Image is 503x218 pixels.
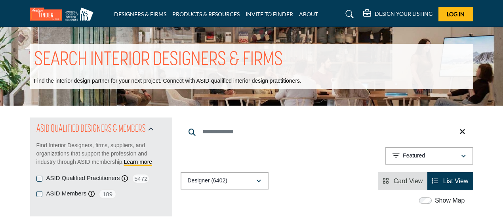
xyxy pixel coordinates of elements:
[99,189,116,199] span: 189
[447,11,465,17] span: Log In
[394,178,423,184] span: Card View
[36,141,166,166] p: Find Interior Designers, firms, suppliers, and organizations that support the profession and indu...
[172,11,240,17] a: PRODUCTS & RESOURCES
[46,174,120,183] label: ASID Qualified Practitioners
[435,196,465,205] label: Show Map
[30,8,97,21] img: Site Logo
[438,7,473,21] button: Log In
[34,48,283,72] h1: SEARCH INTERIOR DESIGNERS & FIRMS
[403,152,425,160] p: Featured
[299,11,318,17] a: ABOUT
[46,189,87,198] label: ASID Members
[363,9,433,19] div: DESIGN YOUR LISTING
[114,11,166,17] a: DESIGNERS & FIRMS
[34,77,301,85] p: Find the interior design partner for your next project. Connect with ASID-qualified interior desi...
[132,174,150,184] span: 5472
[36,191,42,197] input: ASID Members checkbox
[443,178,469,184] span: List View
[338,8,359,21] a: Search
[36,176,42,182] input: ASID Qualified Practitioners checkbox
[432,178,468,184] a: View List
[385,147,473,165] button: Featured
[124,159,152,165] a: Learn more
[181,172,269,190] button: Designer (6402)
[383,178,423,184] a: View Card
[181,122,473,141] input: Search Keyword
[378,172,427,190] li: Card View
[427,172,473,190] li: List View
[246,11,293,17] a: INVITE TO FINDER
[188,177,227,185] p: Designer (6402)
[36,122,146,136] h2: ASID QUALIFIED DESIGNERS & MEMBERS
[375,10,433,17] h5: DESIGN YOUR LISTING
